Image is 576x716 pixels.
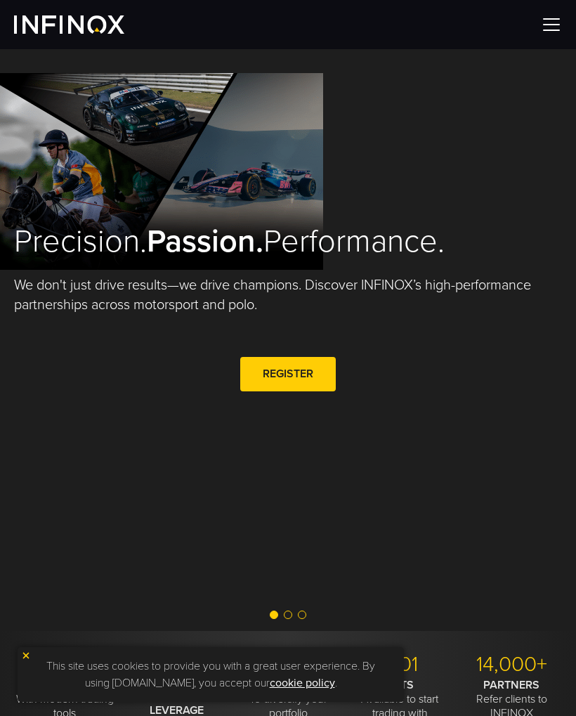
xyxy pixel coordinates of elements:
p: We don't just drive results—we drive champions. Discover INFINOX’s high-performance partnerships ... [14,275,562,315]
strong: PARTNERS [483,678,539,692]
a: REGISTER [240,357,336,391]
h2: Precision. Performance. [14,223,562,261]
span: Go to slide 2 [284,611,292,619]
p: MT4/5 [14,652,115,678]
span: Go to slide 3 [298,611,306,619]
span: Go to slide 1 [270,611,278,619]
p: 14,000+ [461,652,562,678]
strong: Passion. [147,223,263,261]
a: cookie policy [270,676,335,690]
img: yellow close icon [21,651,31,660]
p: This site uses cookies to provide you with a great user experience. By using [DOMAIN_NAME], you a... [25,654,397,695]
